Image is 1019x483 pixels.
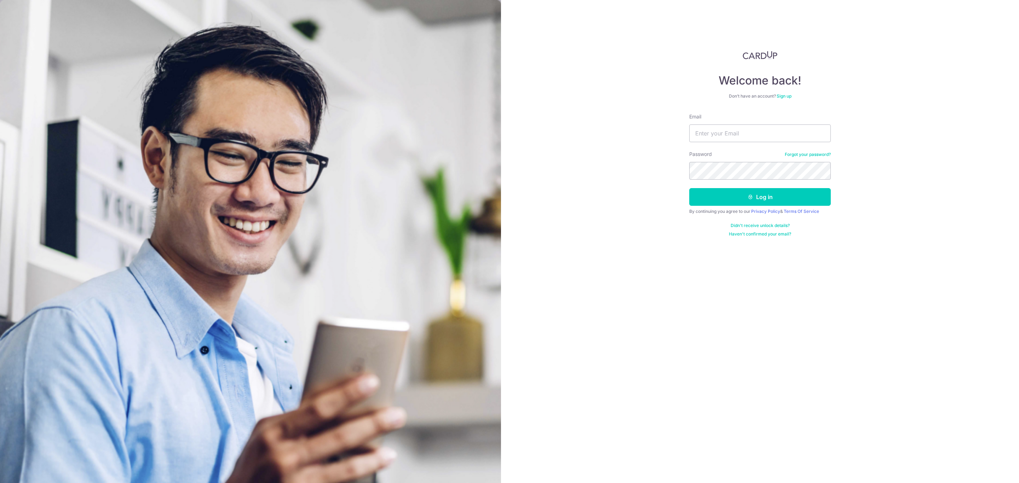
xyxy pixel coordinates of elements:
a: Terms Of Service [784,209,819,214]
label: Password [689,151,712,158]
a: Didn't receive unlock details? [731,223,790,228]
a: Haven't confirmed your email? [729,231,791,237]
a: Privacy Policy [751,209,780,214]
label: Email [689,113,701,120]
div: Don’t have an account? [689,93,831,99]
div: By continuing you agree to our & [689,209,831,214]
button: Log in [689,188,831,206]
a: Forgot your password? [785,152,831,157]
input: Enter your Email [689,124,831,142]
h4: Welcome back! [689,74,831,88]
a: Sign up [777,93,791,99]
img: CardUp Logo [743,51,777,59]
